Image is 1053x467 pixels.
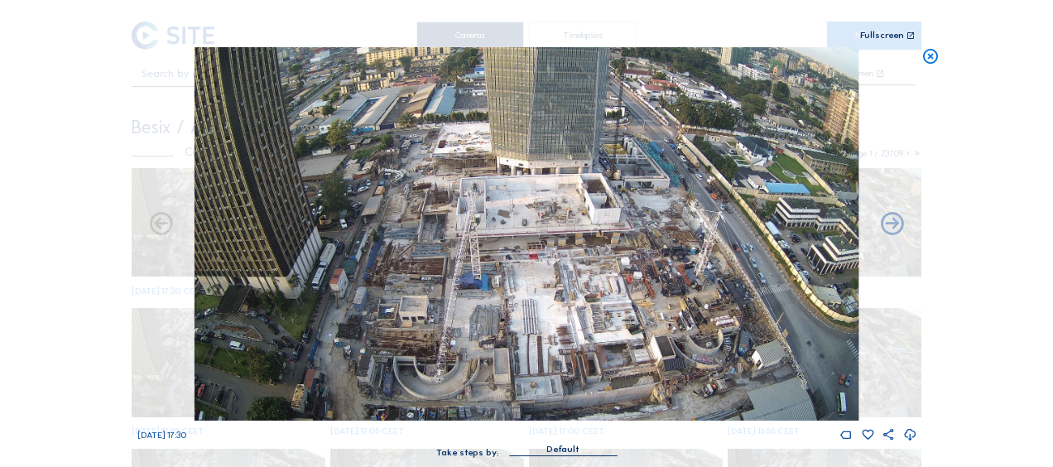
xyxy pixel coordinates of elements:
[546,442,579,457] div: Default
[195,47,858,421] img: Image
[147,211,175,238] i: Forward
[878,211,906,238] i: Back
[436,448,499,457] div: Take steps by:
[860,31,904,41] div: Fullscreen
[509,442,617,455] div: Default
[137,430,186,441] span: [DATE] 17:30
